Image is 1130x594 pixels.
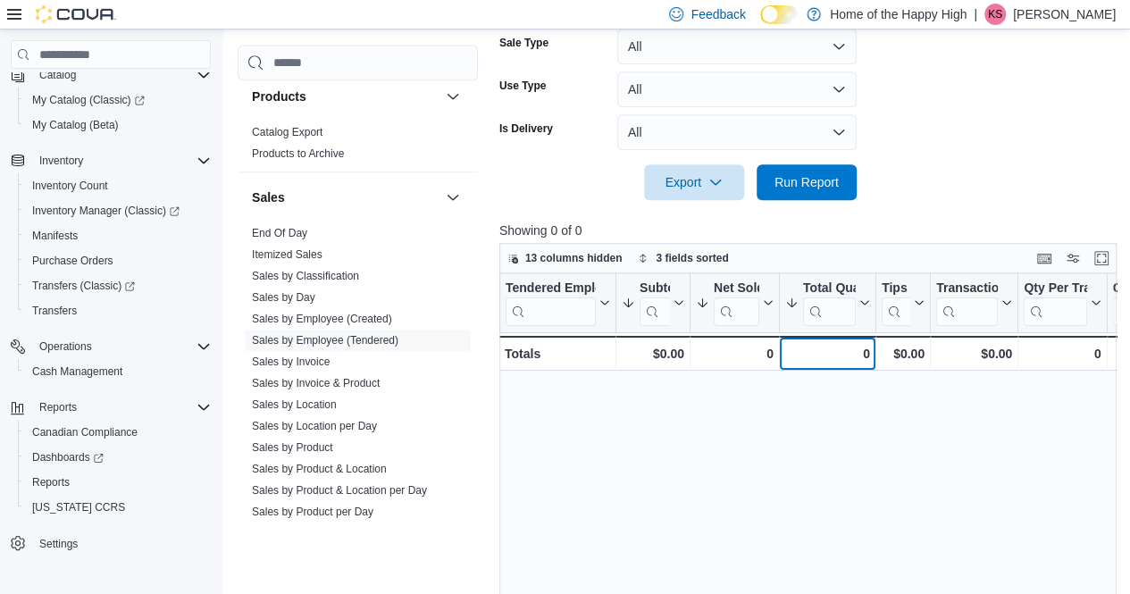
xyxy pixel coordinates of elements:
[830,4,967,25] p: Home of the Happy High
[936,280,1012,326] button: Transaction Average
[525,251,623,265] span: 13 columns hidden
[506,280,596,326] div: Tendered Employee
[640,280,670,326] div: Subtotal
[25,497,211,518] span: Washington CCRS
[39,68,76,82] span: Catalog
[39,154,83,168] span: Inventory
[974,4,977,25] p: |
[1034,247,1055,269] button: Keyboard shortcuts
[252,440,333,455] span: Sales by Product
[499,222,1123,239] p: Showing 0 of 0
[655,164,733,200] span: Export
[252,506,373,518] a: Sales by Product per Day
[252,377,380,389] a: Sales by Invoice & Product
[32,229,78,243] span: Manifests
[25,114,211,136] span: My Catalog (Beta)
[252,462,387,476] span: Sales by Product & Location
[252,188,285,206] h3: Sales
[32,533,85,555] a: Settings
[499,36,548,50] label: Sale Type
[25,361,211,382] span: Cash Management
[1024,343,1101,364] div: 0
[988,4,1002,25] span: KS
[882,343,925,364] div: $0.00
[252,376,380,390] span: Sales by Invoice & Product
[25,200,211,222] span: Inventory Manager (Classic)
[785,280,870,326] button: Total Quantity
[774,173,839,191] span: Run Report
[252,397,337,412] span: Sales by Location
[622,280,684,326] button: Subtotal
[506,280,610,326] button: Tendered Employee
[252,356,330,368] a: Sales by Invoice
[252,126,322,138] a: Catalog Export
[18,495,218,520] button: [US_STATE] CCRS
[1062,247,1084,269] button: Display options
[18,173,218,198] button: Inventory Count
[1024,280,1101,326] button: Qty Per Transaction
[18,113,218,138] button: My Catalog (Beta)
[25,300,84,322] a: Transfers
[25,472,77,493] a: Reports
[252,125,322,139] span: Catalog Export
[25,422,145,443] a: Canadian Compliance
[936,280,998,297] div: Transaction Average
[25,225,85,247] a: Manifests
[4,63,218,88] button: Catalog
[238,222,478,530] div: Sales
[882,280,925,326] button: Tips
[18,445,218,470] a: Dashboards
[25,89,211,111] span: My Catalog (Classic)
[25,175,115,197] a: Inventory Count
[622,343,684,364] div: $0.00
[252,226,307,240] span: End Of Day
[32,304,77,318] span: Transfers
[252,146,344,161] span: Products to Archive
[252,505,373,519] span: Sales by Product per Day
[25,89,152,111] a: My Catalog (Classic)
[32,179,108,193] span: Inventory Count
[25,250,211,272] span: Purchase Orders
[18,359,218,384] button: Cash Management
[640,280,670,297] div: Subtotal
[696,343,774,364] div: 0
[32,204,180,218] span: Inventory Manager (Classic)
[252,88,439,105] button: Products
[32,397,211,418] span: Reports
[252,247,322,262] span: Itemized Sales
[631,247,735,269] button: 3 fields sorted
[32,150,211,172] span: Inventory
[25,225,211,247] span: Manifests
[4,531,218,556] button: Settings
[1024,280,1086,297] div: Qty Per Transaction
[36,5,116,23] img: Cova
[32,532,211,555] span: Settings
[252,441,333,454] a: Sales by Product
[18,198,218,223] a: Inventory Manager (Classic)
[25,472,211,493] span: Reports
[32,364,122,379] span: Cash Management
[252,484,427,497] a: Sales by Product & Location per Day
[252,188,439,206] button: Sales
[4,148,218,173] button: Inventory
[252,419,377,433] span: Sales by Location per Day
[25,447,111,468] a: Dashboards
[442,86,464,107] button: Products
[499,79,546,93] label: Use Type
[32,64,211,86] span: Catalog
[39,537,78,551] span: Settings
[18,470,218,495] button: Reports
[252,227,307,239] a: End Of Day
[252,290,315,305] span: Sales by Day
[644,164,744,200] button: Export
[882,280,910,326] div: Tips
[25,200,187,222] a: Inventory Manager (Classic)
[714,280,759,297] div: Net Sold
[803,280,856,326] div: Total Quantity
[18,273,218,298] a: Transfers (Classic)
[39,400,77,414] span: Reports
[32,150,90,172] button: Inventory
[32,93,145,107] span: My Catalog (Classic)
[506,280,596,297] div: Tendered Employee
[617,114,857,150] button: All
